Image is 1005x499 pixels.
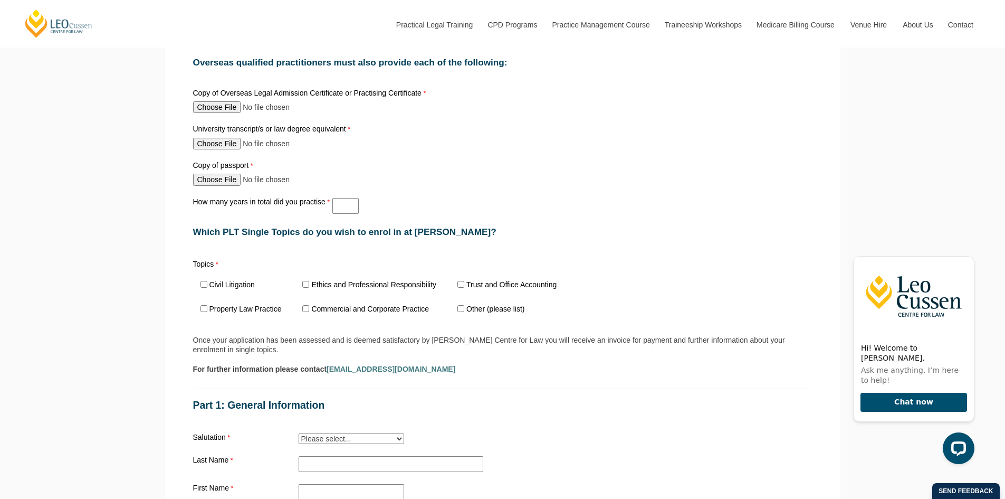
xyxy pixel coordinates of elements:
[193,89,429,99] label: Copy of Overseas Legal Admission Certificate or Practising Certificate
[299,434,404,444] select: Salutation
[466,305,524,313] label: Other (please list)
[209,305,282,313] label: Property Law Practice
[193,400,812,411] h1: Part 1: General Information
[895,2,940,48] a: About Us
[193,198,333,206] label: How many years in total did you practise
[193,227,812,237] h2: Which PLT Single Topics do you wish to enrol in at [PERSON_NAME]?
[193,101,333,113] input: Copy of Overseas Legal Admission Certificate or Practising Certificate
[466,281,557,288] label: Trust and Office Accounting
[193,365,456,373] b: For further information please contact
[193,58,812,68] h2: Overseas qualified practitioners must also provide each of the following:
[940,2,981,48] a: Contact
[193,484,299,492] label: First Name
[193,335,812,354] div: Once your application has been assessed and is deemed satisfactory by [PERSON_NAME] Centre for La...
[193,162,299,172] label: Copy of passport
[193,456,299,464] label: Last Name
[209,281,255,288] label: Civil Litigation
[544,2,657,48] a: Practice Management Course
[657,2,749,48] a: Traineeship Workshops
[193,258,325,270] label: Topics required
[193,125,353,135] label: University transcript/s or law degree equivalent
[480,2,544,48] a: CPD Programs
[843,2,895,48] a: Venue Hire
[189,256,575,324] div: Topics required
[388,2,480,48] a: Practical Legal Training
[193,174,333,185] input: Copy of passport
[193,434,299,441] label: Salutation
[311,281,436,288] label: Ethics and Professional Responsibility
[193,138,333,149] input: University transcript/s or law degree equivalent
[845,247,979,473] iframe: LiveChat chat widget
[24,8,94,39] a: [PERSON_NAME] Centre for Law
[749,2,843,48] a: Medicare Billing Course
[327,365,455,373] a: [EMAIL_ADDRESS][DOMAIN_NAME]
[299,456,483,472] input: Last Name
[332,198,359,214] input: How many years in total did you practise
[311,305,429,313] label: Commercial and Corporate Practice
